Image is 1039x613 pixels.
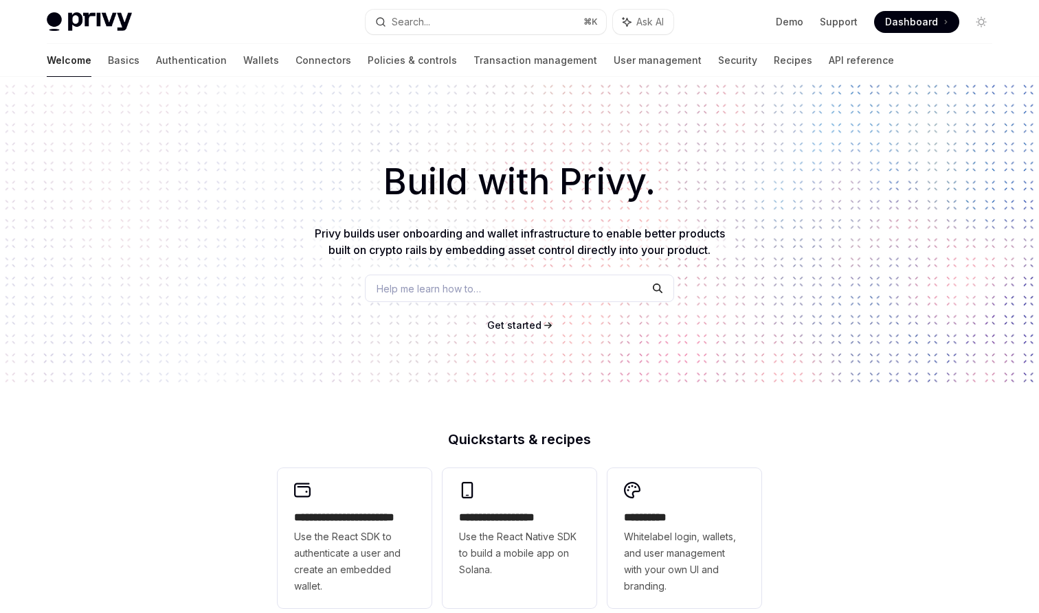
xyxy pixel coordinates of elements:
[487,319,541,332] a: Get started
[443,468,596,608] a: **** **** **** ***Use the React Native SDK to build a mobile app on Solana.
[156,44,227,77] a: Authentication
[459,529,580,578] span: Use the React Native SDK to build a mobile app on Solana.
[820,15,858,29] a: Support
[613,10,673,34] button: Ask AI
[774,44,812,77] a: Recipes
[473,44,597,77] a: Transaction management
[624,529,745,594] span: Whitelabel login, wallets, and user management with your own UI and branding.
[315,227,725,257] span: Privy builds user onboarding and wallet infrastructure to enable better products built on crypto ...
[718,44,757,77] a: Security
[47,44,91,77] a: Welcome
[970,11,992,33] button: Toggle dark mode
[295,44,351,77] a: Connectors
[583,16,598,27] span: ⌘ K
[377,281,481,296] span: Help me learn how to…
[22,155,1017,209] h1: Build with Privy.
[47,12,132,32] img: light logo
[108,44,139,77] a: Basics
[392,14,430,30] div: Search...
[243,44,279,77] a: Wallets
[487,319,541,331] span: Get started
[366,10,606,34] button: Search...⌘K
[829,44,894,77] a: API reference
[776,15,803,29] a: Demo
[885,15,938,29] span: Dashboard
[607,468,761,608] a: **** *****Whitelabel login, wallets, and user management with your own UI and branding.
[874,11,959,33] a: Dashboard
[614,44,702,77] a: User management
[636,15,664,29] span: Ask AI
[368,44,457,77] a: Policies & controls
[278,432,761,446] h2: Quickstarts & recipes
[294,529,415,594] span: Use the React SDK to authenticate a user and create an embedded wallet.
